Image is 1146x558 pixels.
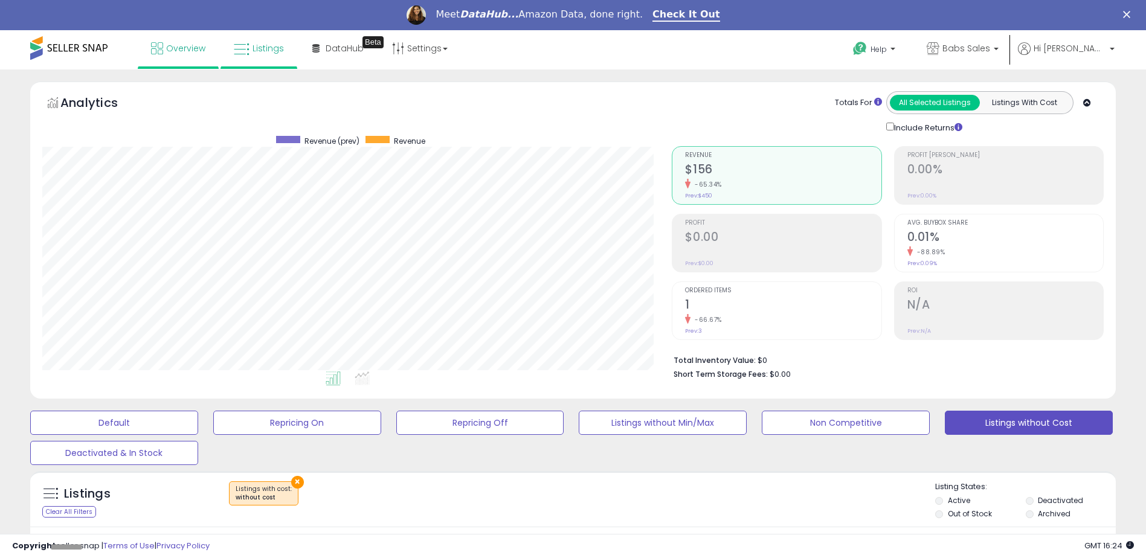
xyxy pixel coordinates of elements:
[770,368,791,380] span: $0.00
[685,260,713,267] small: Prev: $0.00
[213,411,381,435] button: Repricing On
[871,44,887,54] span: Help
[685,298,881,314] h2: 1
[907,298,1103,314] h2: N/A
[907,327,931,335] small: Prev: N/A
[918,30,1008,69] a: Babs Sales
[304,136,359,146] span: Revenue (prev)
[1034,42,1106,54] span: Hi [PERSON_NAME]
[685,327,702,335] small: Prev: 3
[383,30,457,66] a: Settings
[1038,508,1070,519] label: Archived
[652,8,720,22] a: Check It Out
[436,8,643,21] div: Meet Amazon Data, done right.
[913,248,945,257] small: -88.89%
[1123,11,1135,18] div: Close
[12,540,210,552] div: seller snap | |
[762,411,930,435] button: Non Competitive
[674,355,756,365] b: Total Inventory Value:
[407,5,426,25] img: Profile image for Georgie
[907,152,1103,159] span: Profit [PERSON_NAME]
[12,540,56,551] strong: Copyright
[685,287,881,294] span: Ordered Items
[30,411,198,435] button: Default
[935,481,1116,493] p: Listing States:
[326,42,364,54] span: DataHub
[948,495,970,505] label: Active
[685,230,881,246] h2: $0.00
[907,287,1103,294] span: ROI
[674,369,768,379] b: Short Term Storage Fees:
[1084,540,1134,551] span: 2025-10-7 16:24 GMT
[1038,495,1083,505] label: Deactivated
[685,220,881,226] span: Profit
[1018,42,1115,69] a: Hi [PERSON_NAME]
[907,260,937,267] small: Prev: 0.09%
[236,484,292,502] span: Listings with cost :
[907,162,1103,179] h2: 0.00%
[42,506,96,518] div: Clear All Filters
[674,352,1095,367] li: $0
[253,42,284,54] span: Listings
[690,315,722,324] small: -66.67%
[835,97,882,109] div: Totals For
[460,8,518,20] i: DataHub...
[142,30,214,66] a: Overview
[303,30,373,66] a: DataHub
[60,94,141,114] h5: Analytics
[362,36,384,48] div: Tooltip anchor
[945,411,1113,435] button: Listings without Cost
[852,41,868,56] i: Get Help
[225,30,293,66] a: Listings
[979,95,1069,111] button: Listings With Cost
[166,42,205,54] span: Overview
[685,162,881,179] h2: $156
[907,192,936,199] small: Prev: 0.00%
[907,220,1103,226] span: Avg. Buybox Share
[396,411,564,435] button: Repricing Off
[877,120,977,134] div: Include Returns
[685,192,712,199] small: Prev: $450
[690,180,722,189] small: -65.34%
[291,476,304,489] button: ×
[685,152,881,159] span: Revenue
[907,230,1103,246] h2: 0.01%
[942,42,990,54] span: Babs Sales
[64,486,111,502] h5: Listings
[30,441,198,465] button: Deactivated & In Stock
[579,411,747,435] button: Listings without Min/Max
[236,493,292,502] div: without cost
[948,508,992,519] label: Out of Stock
[843,32,907,69] a: Help
[890,95,980,111] button: All Selected Listings
[394,136,425,146] span: Revenue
